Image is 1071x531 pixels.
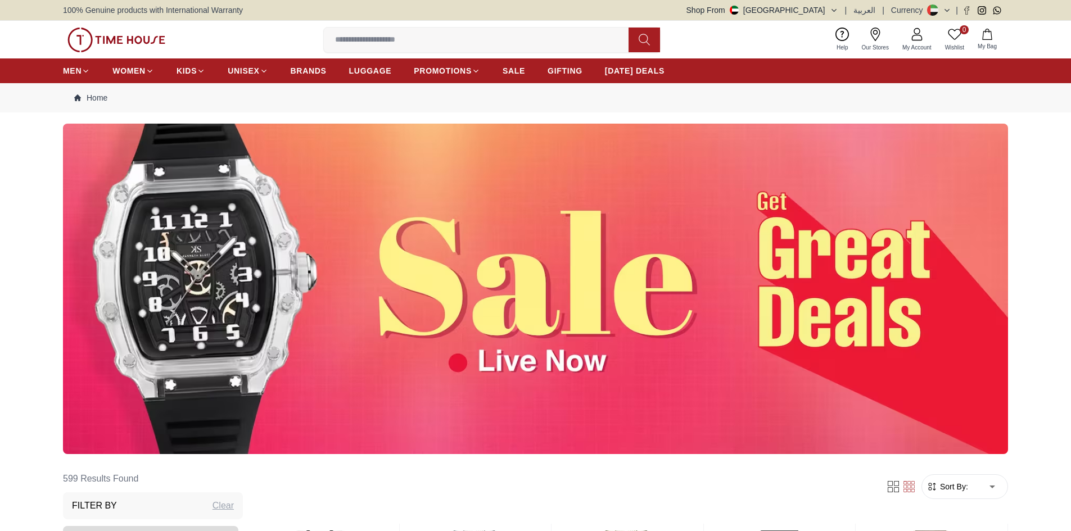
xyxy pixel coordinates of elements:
[855,25,896,54] a: Our Stores
[72,499,117,512] h3: Filter By
[898,43,936,52] span: My Account
[973,42,1001,51] span: My Bag
[941,43,969,52] span: Wishlist
[112,65,146,76] span: WOMEN
[67,28,165,52] img: ...
[414,61,480,81] a: PROMOTIONS
[956,4,958,16] span: |
[63,65,82,76] span: MEN
[228,65,259,76] span: UNISEX
[686,4,838,16] button: Shop From[GEOGRAPHIC_DATA]
[291,61,327,81] a: BRANDS
[962,6,971,15] a: Facebook
[503,65,525,76] span: SALE
[112,61,154,81] a: WOMEN
[830,25,855,54] a: Help
[349,65,392,76] span: LUGGAGE
[177,61,205,81] a: KIDS
[978,6,986,15] a: Instagram
[63,83,1008,112] nav: Breadcrumb
[548,61,582,81] a: GIFTING
[414,65,472,76] span: PROMOTIONS
[63,61,90,81] a: MEN
[291,65,327,76] span: BRANDS
[845,4,847,16] span: |
[938,481,968,492] span: Sort By:
[960,25,969,34] span: 0
[832,43,853,52] span: Help
[63,465,243,492] h6: 599 Results Found
[938,25,971,54] a: 0Wishlist
[177,65,197,76] span: KIDS
[853,4,875,16] button: العربية
[503,61,525,81] a: SALE
[213,499,234,512] div: Clear
[730,6,739,15] img: United Arab Emirates
[63,124,1008,454] img: ...
[548,65,582,76] span: GIFTING
[63,4,243,16] span: 100% Genuine products with International Warranty
[349,61,392,81] a: LUGGAGE
[993,6,1001,15] a: Whatsapp
[882,4,884,16] span: |
[971,26,1004,53] button: My Bag
[228,61,268,81] a: UNISEX
[605,61,665,81] a: [DATE] DEALS
[74,92,107,103] a: Home
[927,481,968,492] button: Sort By:
[857,43,893,52] span: Our Stores
[605,65,665,76] span: [DATE] DEALS
[891,4,928,16] div: Currency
